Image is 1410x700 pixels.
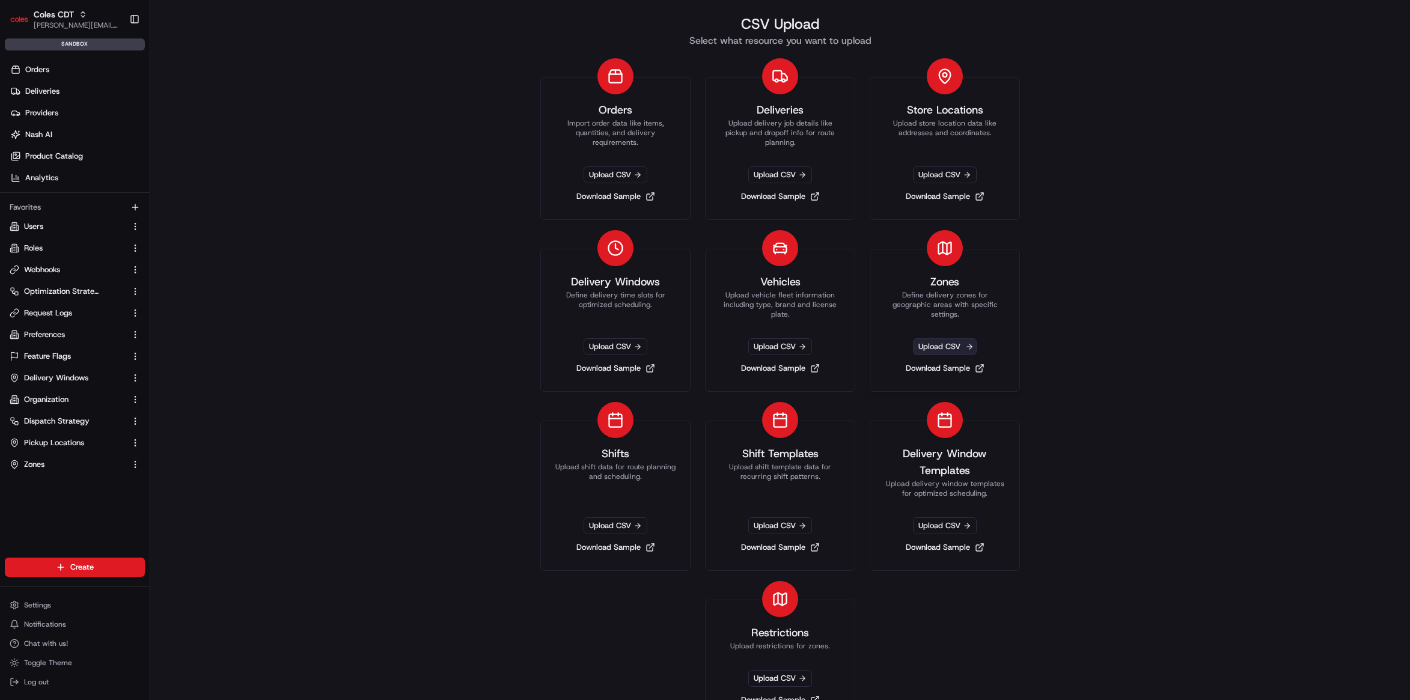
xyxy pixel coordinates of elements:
[720,462,840,498] p: Upload shift template data for recurring shift patterns.
[870,249,1020,392] a: ZonesDefine delivery zones for geographic areas with specific settings.Upload CSVDownload Sample
[748,338,812,355] span: Upload CSV
[12,115,34,136] img: 1736555255976-a54dd68f-1ca7-489b-9aae-adbdc363a1c4
[120,204,145,213] span: Pylon
[10,437,126,448] a: Pickup Locations
[748,670,812,687] span: Upload CSV
[5,635,145,652] button: Chat with us!
[757,102,804,118] h3: Deliveries
[25,172,58,183] span: Analytics
[742,445,819,462] h3: Shift Templates
[555,290,676,319] p: Define delivery time slots for optimized scheduling.
[25,64,49,75] span: Orders
[24,264,60,275] span: Webhooks
[885,479,1005,498] p: Upload delivery window templates for optimized scheduling.
[5,390,145,409] button: Organization
[584,166,647,183] span: Upload CSV
[5,303,145,323] button: Request Logs
[102,175,111,185] div: 💻
[5,38,145,50] div: sandbox
[705,77,855,220] a: DeliveriesUpload delivery job details like pickup and dropoff info for route planning.Upload CSVD...
[870,77,1020,220] a: Store LocationsUpload store location data like addresses and coordinates.Upload CSVDownload Sample
[736,360,825,377] a: Download Sample
[555,118,676,147] p: Import order data like items, quantities, and delivery requirements.
[10,416,126,427] a: Dispatch Strategy
[5,347,145,366] button: Feature Flags
[5,82,150,101] a: Deliveries
[5,433,145,452] button: Pickup Locations
[525,14,1035,34] h1: CSV Upload
[5,60,150,79] a: Orders
[25,129,52,140] span: Nash AI
[540,77,691,220] a: OrdersImport order data like items, quantities, and delivery requirements.Upload CSVDownload Sample
[584,517,647,534] span: Upload CSV
[10,264,126,275] a: Webhooks
[24,329,65,340] span: Preferences
[5,217,145,236] button: Users
[720,118,840,147] p: Upload delivery job details like pickup and dropoff info for route planning.
[70,562,94,573] span: Create
[97,169,198,191] a: 💻API Documentation
[10,221,126,232] a: Users
[24,437,84,448] span: Pickup Locations
[5,239,145,258] button: Roles
[5,147,150,166] a: Product Catalog
[5,282,145,301] button: Optimization Strategy
[748,166,812,183] span: Upload CSV
[10,10,29,29] img: Coles CDT
[24,174,92,186] span: Knowledge Base
[540,421,691,571] a: ShiftsUpload shift data for route planning and scheduling.Upload CSVDownload Sample
[555,462,676,498] p: Upload shift data for route planning and scheduling.
[5,168,150,187] a: Analytics
[114,174,193,186] span: API Documentation
[5,654,145,671] button: Toggle Theme
[24,373,88,383] span: Delivery Windows
[901,360,989,377] a: Download Sample
[5,260,145,279] button: Webhooks
[10,329,126,340] a: Preferences
[24,677,49,687] span: Log out
[705,421,855,571] a: Shift TemplatesUpload shift template data for recurring shift patterns.Upload CSVDownload Sample
[913,166,977,183] span: Upload CSV
[10,308,126,318] a: Request Logs
[525,34,1035,48] h2: Select what resource you want to upload
[930,273,959,290] h3: Zones
[730,641,830,651] p: Upload restrictions for zones.
[885,118,1005,147] p: Upload store location data like addresses and coordinates.
[24,351,71,362] span: Feature Flags
[5,674,145,690] button: Log out
[10,286,126,297] a: Optimization Strategy
[204,118,219,133] button: Start new chat
[10,351,126,362] a: Feature Flags
[12,48,219,67] p: Welcome 👋
[7,169,97,191] a: 📗Knowledge Base
[24,459,44,470] span: Zones
[571,273,660,290] h3: Delivery Windows
[24,221,43,232] span: Users
[572,188,660,205] a: Download Sample
[12,12,36,36] img: Nash
[25,86,60,97] span: Deliveries
[907,102,983,118] h3: Store Locations
[5,368,145,388] button: Delivery Windows
[736,188,825,205] a: Download Sample
[24,286,100,297] span: Optimization Strategy
[10,243,126,254] a: Roles
[5,5,124,34] button: Coles CDTColes CDT[PERSON_NAME][EMAIL_ADDRESS][DOMAIN_NAME]
[913,338,977,355] span: Upload CSV
[870,421,1020,571] a: Delivery Window TemplatesUpload delivery window templates for optimized scheduling.Upload CSVDown...
[599,102,632,118] h3: Orders
[5,125,150,144] a: Nash AI
[5,558,145,577] button: Create
[5,455,145,474] button: Zones
[34,8,74,20] button: Coles CDT
[24,416,90,427] span: Dispatch Strategy
[540,249,691,392] a: Delivery WindowsDefine delivery time slots for optimized scheduling.Upload CSVDownload Sample
[5,325,145,344] button: Preferences
[41,127,152,136] div: We're available if you need us!
[572,539,660,556] a: Download Sample
[748,517,812,534] span: Upload CSV
[760,273,801,290] h3: Vehicles
[12,175,22,185] div: 📗
[24,639,68,648] span: Chat with us!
